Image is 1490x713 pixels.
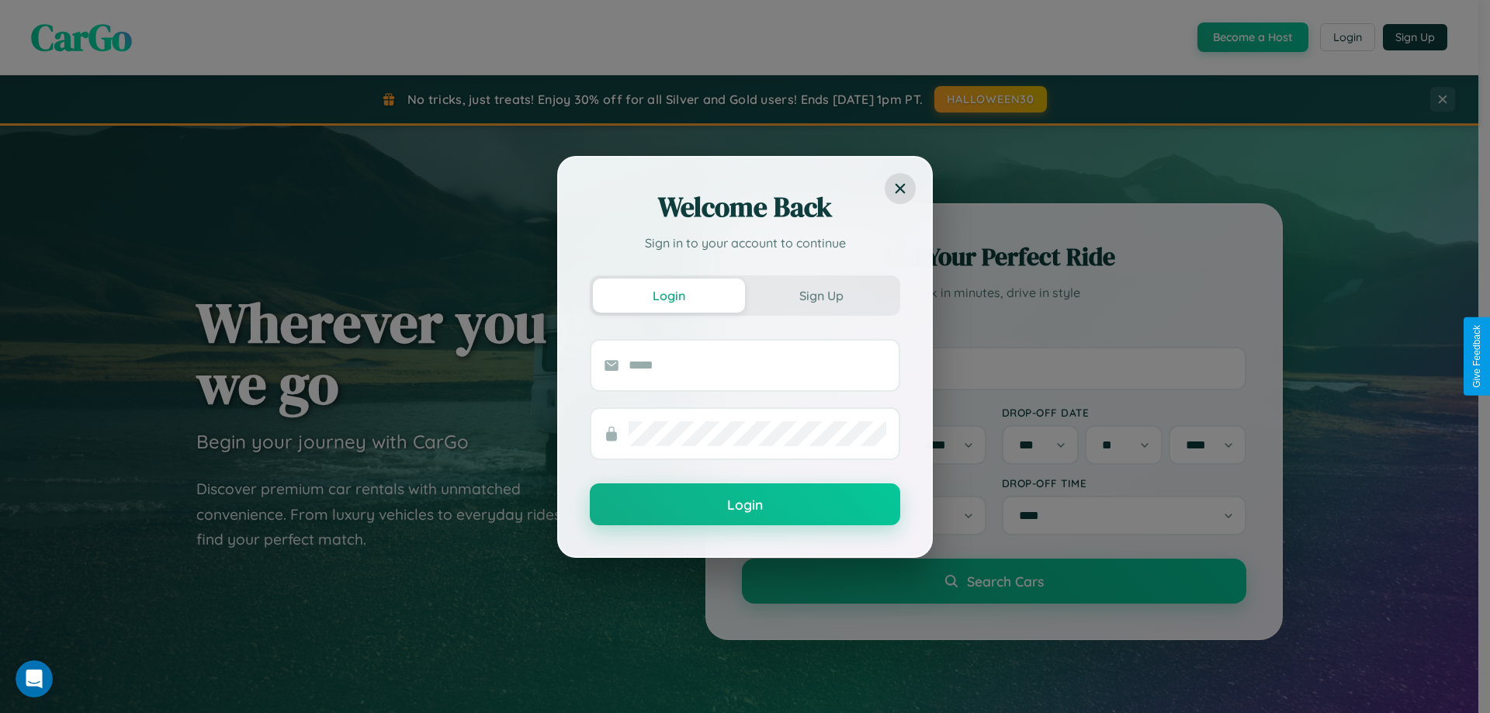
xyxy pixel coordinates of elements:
[593,279,745,313] button: Login
[16,660,53,697] iframe: Intercom live chat
[745,279,897,313] button: Sign Up
[590,483,900,525] button: Login
[1471,325,1482,388] div: Give Feedback
[590,234,900,252] p: Sign in to your account to continue
[590,189,900,226] h2: Welcome Back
